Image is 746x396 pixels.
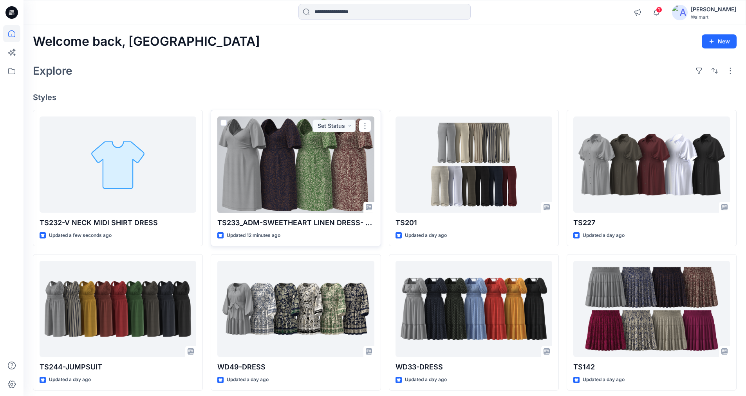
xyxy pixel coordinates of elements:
[583,231,625,240] p: Updated a day ago
[40,261,196,357] a: TS244-JUMPSUIT
[217,217,374,228] p: TS233_ADM-SWEETHEART LINEN DRESS- ([DATE]) 1X
[217,362,374,373] p: WD49-DRESS
[405,376,447,384] p: Updated a day ago
[583,376,625,384] p: Updated a day ago
[672,5,688,20] img: avatar
[33,93,737,102] h4: Styles
[656,7,662,13] span: 1
[573,261,730,357] a: TS142
[40,116,196,213] a: TS232-V NECK MIDI SHIRT DRESS
[702,34,737,48] button: New
[691,14,736,20] div: Walmart
[396,217,552,228] p: TS201
[573,362,730,373] p: TS142
[573,217,730,228] p: TS227
[227,231,280,240] p: Updated 12 minutes ago
[405,231,447,240] p: Updated a day ago
[33,65,72,77] h2: Explore
[33,34,260,49] h2: Welcome back, [GEOGRAPHIC_DATA]
[40,362,196,373] p: TS244-JUMPSUIT
[49,231,112,240] p: Updated a few seconds ago
[691,5,736,14] div: [PERSON_NAME]
[49,376,91,384] p: Updated a day ago
[573,116,730,213] a: TS227
[396,261,552,357] a: WD33-DRESS
[217,261,374,357] a: WD49-DRESS
[396,116,552,213] a: TS201
[217,116,374,213] a: TS233_ADM-SWEETHEART LINEN DRESS- (22-06-25) 1X
[227,376,269,384] p: Updated a day ago
[396,362,552,373] p: WD33-DRESS
[40,217,196,228] p: TS232-V NECK MIDI SHIRT DRESS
